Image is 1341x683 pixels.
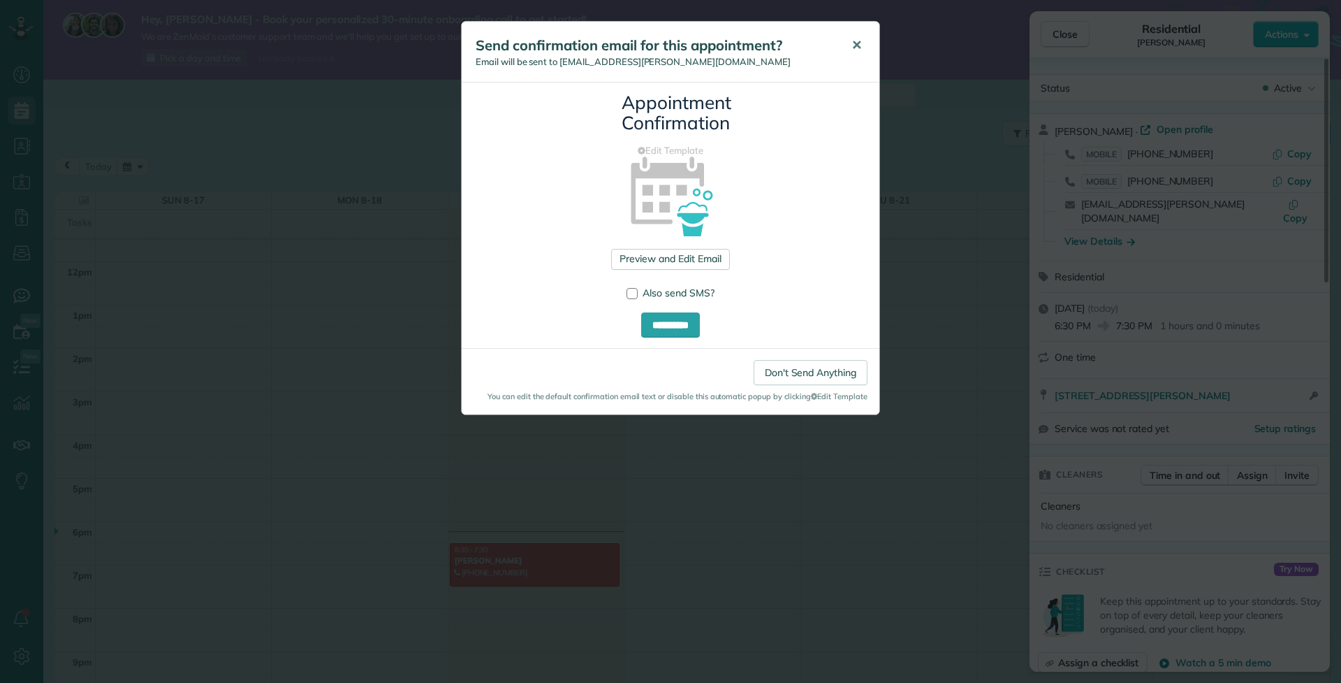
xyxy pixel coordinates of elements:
span: Also send SMS? [643,287,715,299]
a: Preview and Edit Email [611,249,729,270]
h3: Appointment Confirmation [622,93,719,133]
a: Edit Template [472,144,869,157]
h5: Send confirmation email for this appointment? [476,36,832,55]
small: You can edit the default confirmation email text or disable this automatic popup by clicking Edit... [474,391,867,402]
span: ✕ [851,37,862,53]
img: appointment_confirmation_icon-141e34405f88b12ade42628e8c248340957700ab75a12ae832a8710e9b578dc5.png [608,132,733,257]
a: Don't Send Anything [754,360,867,385]
span: Email will be sent to [EMAIL_ADDRESS][PERSON_NAME][DOMAIN_NAME] [476,56,791,67]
